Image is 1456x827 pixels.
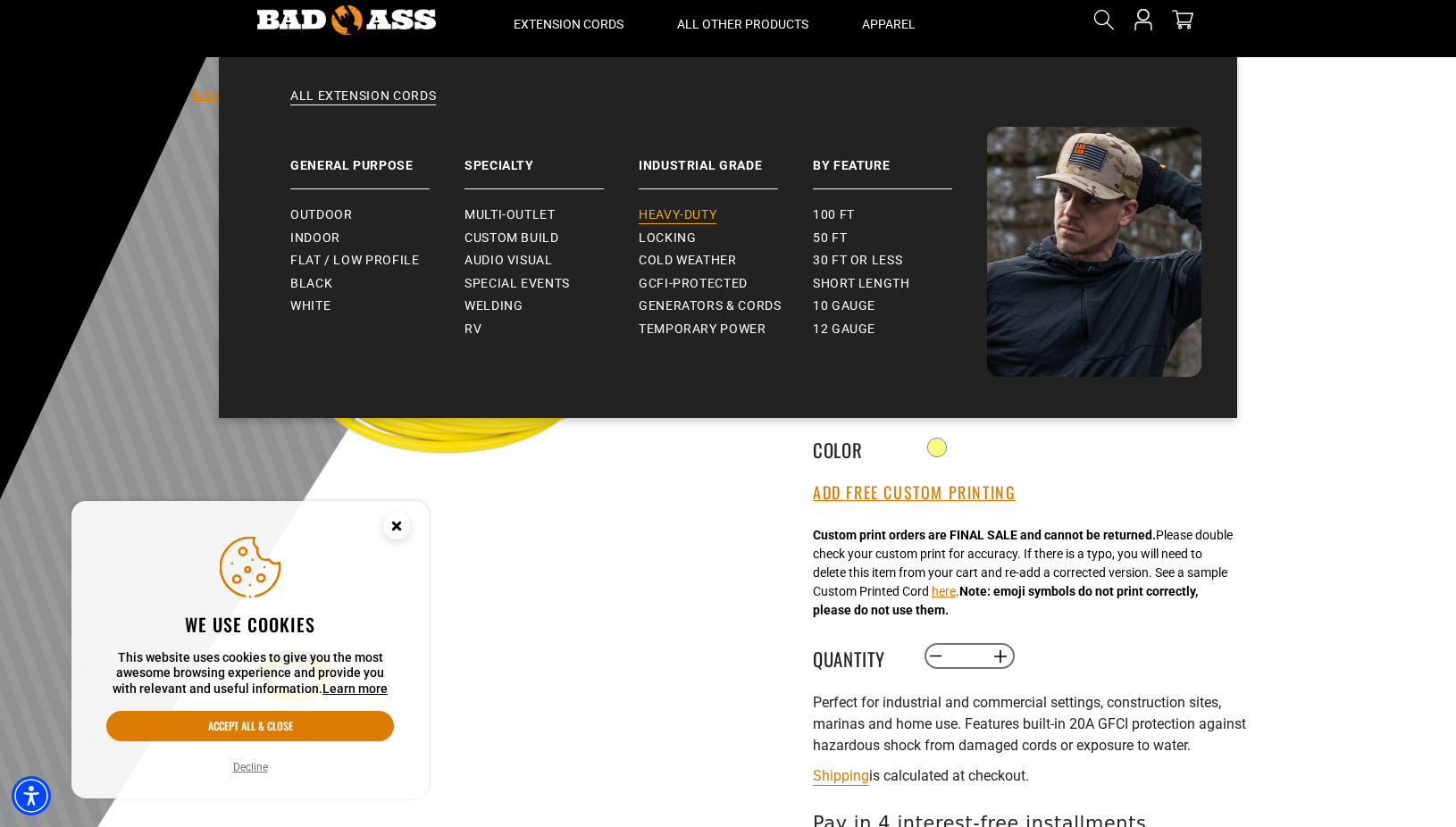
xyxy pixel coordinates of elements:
[464,227,639,250] a: Custom Build
[813,483,1016,503] button: Add Free Custom Printing
[813,322,875,338] span: 12 gauge
[106,711,394,741] button: Accept all & close
[639,298,782,314] span: Generators & Cords
[639,276,748,292] span: GCFI-Protected
[257,5,436,35] img: Bad Ass Extension Cords
[106,650,394,698] p: This website uses cookies to give you the most awesome browsing experience and provide you with r...
[464,322,481,338] span: RV
[813,584,1198,617] strong: Note: emoji symbols do not print correctly, please do not use them.
[639,272,813,296] a: GCFI-Protected
[1090,5,1118,34] summary: Search
[813,127,987,189] a: By Feature
[862,16,916,32] span: Apparel
[290,276,332,292] span: Black
[813,272,987,296] a: Short Length
[290,249,464,272] a: Flat / Low Profile
[290,127,464,189] a: General Purpose
[813,767,869,784] a: Shipping
[106,613,394,636] h2: We use cookies
[71,501,429,799] aside: Cookie Consent
[639,227,813,250] a: Locking
[813,645,902,668] label: Quantity
[813,227,987,250] a: 50 ft
[639,322,766,338] span: Temporary Power
[813,298,875,314] span: 10 gauge
[932,582,956,601] button: here
[464,298,523,314] span: Welding
[192,89,313,102] a: Bad Ass Extension Cords
[290,227,464,250] a: Indoor
[290,207,352,223] span: Outdoor
[813,276,910,292] span: Short Length
[813,230,847,246] span: 50 ft
[813,204,987,227] a: 100 ft
[290,204,464,227] a: Outdoor
[677,16,808,32] span: All Other Products
[290,230,340,246] span: Indoor
[639,204,813,227] a: Heavy-Duty
[813,436,902,459] legend: Color
[639,318,813,341] a: Temporary Power
[639,253,737,269] span: Cold Weather
[228,758,273,776] button: Decline
[639,207,716,223] span: Heavy-Duty
[322,681,388,696] a: This website uses cookies to give you the most awesome browsing experience and provide you with r...
[464,204,639,227] a: Multi-Outlet
[464,230,559,246] span: Custom Build
[813,318,987,341] a: 12 gauge
[813,253,902,269] span: 30 ft or less
[464,276,570,292] span: Special Events
[464,318,639,341] a: RV
[813,207,855,223] span: 100 ft
[813,526,1233,620] div: Please double check your custom print for accuracy. If there is a typo, you will need to delete t...
[464,272,639,296] a: Special Events
[464,249,639,272] a: Audio Visual
[639,249,813,272] a: Cold Weather
[813,764,1251,788] div: is calculated at checkout.
[639,127,813,189] a: Industrial Grade
[192,84,562,105] nav: breadcrumbs
[813,249,987,272] a: 30 ft or less
[514,16,623,32] span: Extension Cords
[12,776,51,815] div: Accessibility Menu
[464,253,553,269] span: Audio Visual
[290,253,420,269] span: Flat / Low Profile
[290,295,464,318] a: White
[464,127,639,189] a: Specialty
[987,127,1201,377] img: Bad Ass Extension Cords
[290,298,331,314] span: White
[813,528,1156,542] strong: Custom print orders are FINAL SALE and cannot be returned.
[464,207,556,223] span: Multi-Outlet
[813,694,1246,754] span: Perfect for industrial and commercial settings, construction sites, marinas and home use. Feature...
[290,272,464,296] a: Black
[464,295,639,318] a: Welding
[1168,9,1197,30] a: cart
[255,88,1201,127] a: All Extension Cords
[364,501,429,556] button: Close this option
[639,295,813,318] a: Generators & Cords
[813,295,987,318] a: 10 gauge
[639,230,696,246] span: Locking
